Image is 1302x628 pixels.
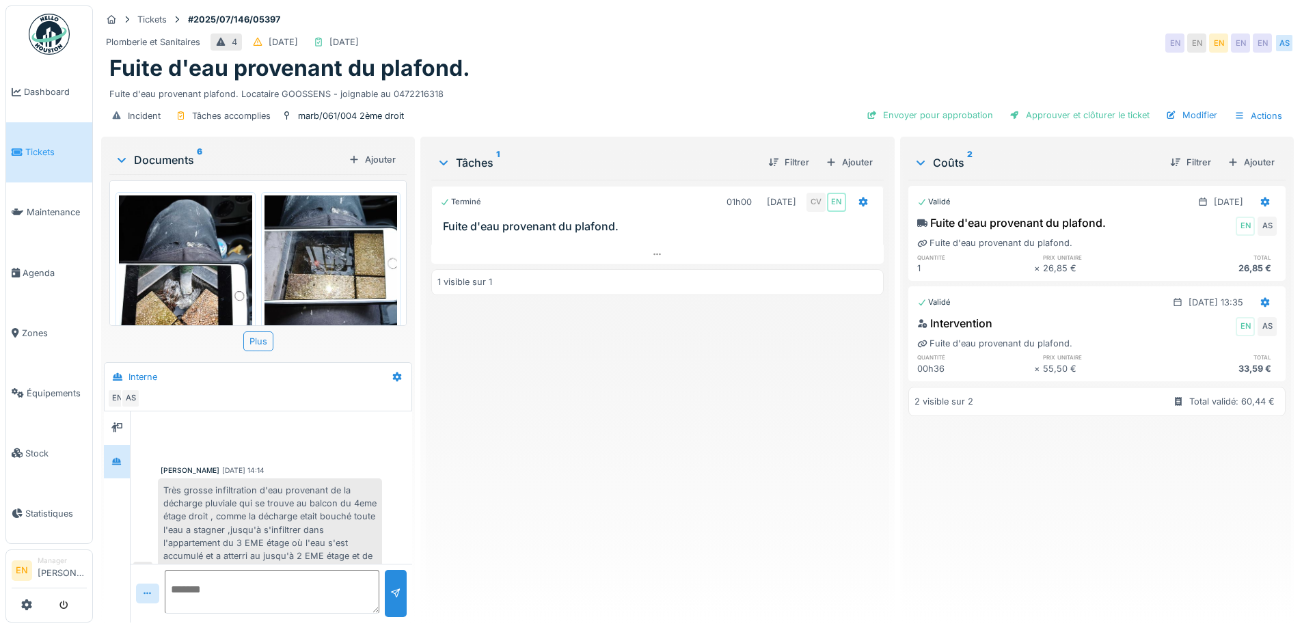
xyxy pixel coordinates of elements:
[6,122,92,182] a: Tickets
[917,253,1034,262] h6: quantité
[1258,217,1277,236] div: AS
[917,362,1034,375] div: 00h36
[128,109,161,122] div: Incident
[269,36,298,49] div: [DATE]
[1004,106,1155,124] div: Approuver et clôturer le ticket
[137,13,167,26] div: Tickets
[1236,217,1255,236] div: EN
[1160,253,1277,262] h6: total
[265,195,398,372] img: rc8r8n74e7m147w3yyjzl5ek9zrn
[1222,153,1280,172] div: Ajouter
[1258,317,1277,336] div: AS
[128,370,157,383] div: Interne
[6,363,92,423] a: Équipements
[106,36,200,49] div: Plomberie et Sanitaires
[6,62,92,122] a: Dashboard
[25,146,87,159] span: Tickets
[1214,195,1243,208] div: [DATE]
[1187,33,1206,53] div: EN
[1231,33,1250,53] div: EN
[861,106,999,124] div: Envoyer pour approbation
[914,395,973,408] div: 2 visible sur 2
[1275,33,1294,53] div: AS
[121,389,140,408] div: AS
[24,85,87,98] span: Dashboard
[107,389,126,408] div: EN
[12,560,32,581] li: EN
[1236,317,1255,336] div: EN
[6,423,92,483] a: Stock
[192,109,271,122] div: Tâches accomplies
[806,193,826,212] div: CV
[232,36,237,49] div: 4
[27,387,87,400] span: Équipements
[917,353,1034,361] h6: quantité
[827,193,846,212] div: EN
[727,195,752,208] div: 01h00
[767,195,796,208] div: [DATE]
[1034,362,1043,375] div: ×
[443,220,877,233] h3: Fuite d'eau provenant du plafond.
[967,154,973,171] sup: 2
[182,13,286,26] strong: #2025/07/146/05397
[222,465,265,476] div: [DATE] 14:14
[6,483,92,543] a: Statistiques
[329,36,359,49] div: [DATE]
[109,55,470,81] h1: Fuite d'eau provenant du plafond.
[1165,33,1184,53] div: EN
[1209,33,1228,53] div: EN
[820,153,878,172] div: Ajouter
[1189,296,1243,309] div: [DATE] 13:35
[29,14,70,55] img: Badge_color-CXgf-gQk.svg
[437,154,757,171] div: Tâches
[1253,33,1272,53] div: EN
[158,478,382,581] div: Très grosse infiltration d'eau provenant de la décharge pluviale qui se trouve au balcon du 4eme ...
[12,556,87,588] a: EN Manager[PERSON_NAME]
[1165,153,1217,172] div: Filtrer
[917,236,1072,249] div: Fuite d'eau provenant du plafond.
[38,556,87,585] li: [PERSON_NAME]
[917,262,1034,275] div: 1
[917,315,992,331] div: Intervention
[917,215,1106,231] div: Fuite d'eau provenant du plafond.
[914,154,1159,171] div: Coûts
[1043,353,1160,361] h6: prix unitaire
[298,109,404,122] div: marb/061/004 2ème droit
[25,507,87,520] span: Statistiques
[6,303,92,363] a: Zones
[763,153,815,172] div: Filtrer
[25,447,87,460] span: Stock
[6,243,92,303] a: Agenda
[437,275,492,288] div: 1 visible sur 1
[1160,353,1277,361] h6: total
[917,196,951,208] div: Validé
[1161,106,1223,124] div: Modifier
[1189,395,1275,408] div: Total validé: 60,44 €
[917,297,951,308] div: Validé
[1043,362,1160,375] div: 55,50 €
[1043,253,1160,262] h6: prix unitaire
[440,196,481,208] div: Terminé
[1160,262,1277,275] div: 26,85 €
[1034,262,1043,275] div: ×
[27,206,87,219] span: Maintenance
[197,152,202,168] sup: 6
[496,154,500,171] sup: 1
[119,195,252,372] img: 1spfwql9cko26pw94dwdsfnz9lqg
[1228,106,1288,126] div: Actions
[917,337,1072,350] div: Fuite d'eau provenant du plafond.
[1043,262,1160,275] div: 26,85 €
[23,267,87,279] span: Agenda
[343,150,401,169] div: Ajouter
[109,82,1286,100] div: Fuite d'eau provenant plafond. Locataire GOOSSENS - joignable au 0472216318
[133,562,152,581] div: AS
[115,152,343,168] div: Documents
[38,556,87,566] div: Manager
[22,327,87,340] span: Zones
[161,465,219,476] div: [PERSON_NAME]
[243,331,273,351] div: Plus
[6,182,92,243] a: Maintenance
[1160,362,1277,375] div: 33,59 €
